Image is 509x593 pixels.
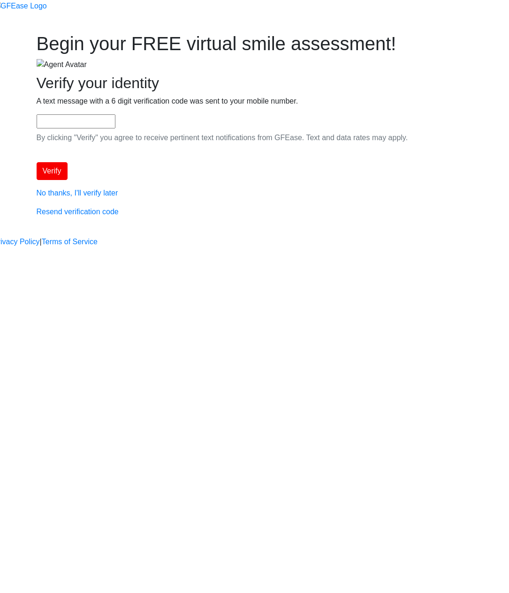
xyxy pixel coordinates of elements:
a: Resend verification code [37,208,119,216]
a: | [40,236,42,248]
p: A text message with a 6 digit verification code was sent to your mobile number. [37,96,473,107]
h2: Verify your identity [37,74,473,92]
a: No thanks, I'll verify later [37,189,118,197]
h1: Begin your FREE virtual smile assessment! [37,32,473,55]
a: Terms of Service [42,236,98,248]
img: Agent Avatar [37,59,87,70]
button: Verify [37,162,68,180]
p: By clicking "Verify" you agree to receive pertinent text notifications from GFEase. Text and data... [37,132,473,143]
